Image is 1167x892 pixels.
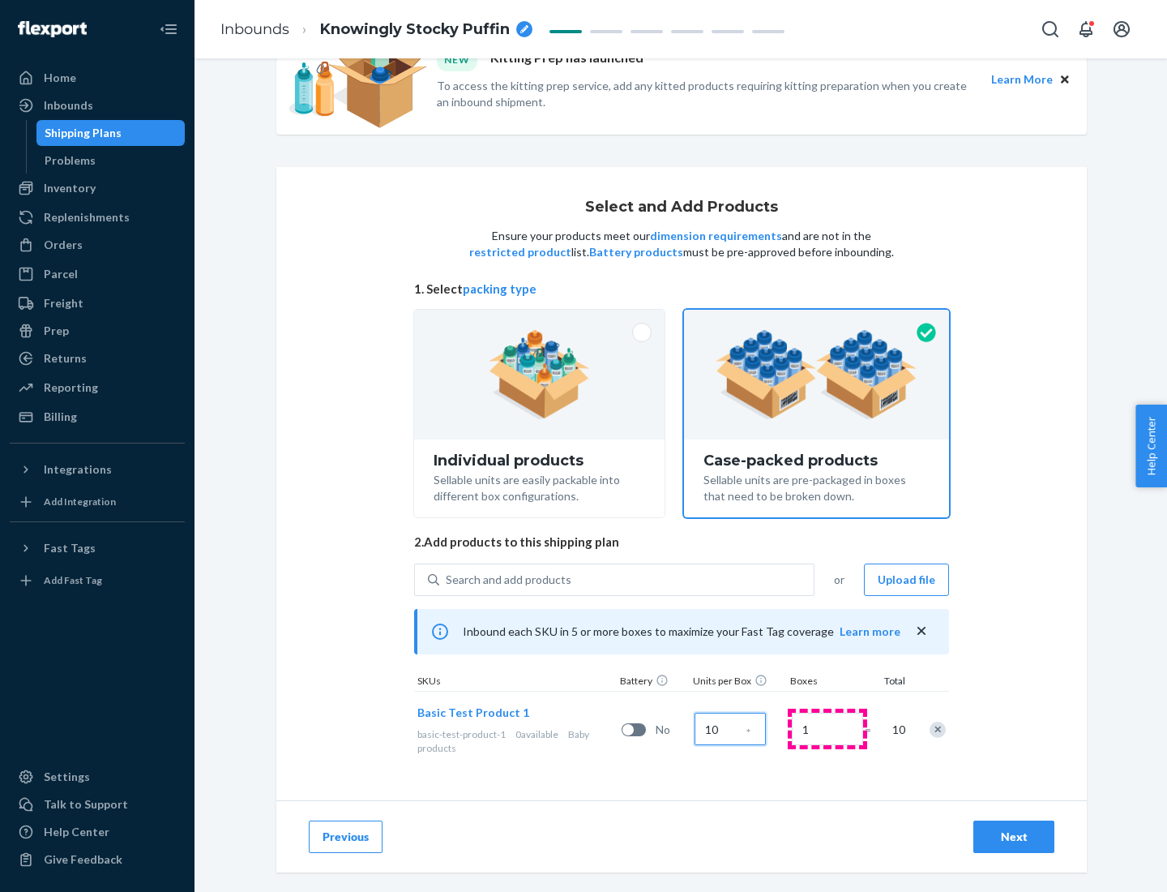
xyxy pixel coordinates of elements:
button: Help Center [1135,405,1167,487]
span: basic-test-product-1 [417,728,506,740]
span: 2. Add products to this shipping plan [414,534,949,551]
button: Previous [309,821,383,853]
div: Sellable units are easily packable into different box configurations. [434,469,645,504]
div: Help Center [44,824,109,840]
div: Orders [44,237,83,253]
input: Case Quantity [695,713,766,745]
a: Shipping Plans [36,120,186,146]
div: SKUs [414,674,617,691]
a: Add Integration [10,489,185,515]
img: Flexport logo [18,21,87,37]
h1: Select and Add Products [585,199,778,216]
span: No [656,722,688,738]
button: Give Feedback [10,847,185,873]
a: Parcel [10,261,185,287]
button: Next [973,821,1054,853]
span: or [834,572,844,588]
div: Add Integration [44,495,116,508]
a: Returns [10,345,185,371]
button: dimension requirements [650,228,782,244]
div: Next [987,829,1041,845]
div: Baby products [417,727,615,755]
div: Problems [45,152,96,169]
div: Shipping Plans [45,125,122,141]
div: Parcel [44,266,78,282]
div: NEW [437,49,477,71]
a: Settings [10,764,185,790]
span: Basic Test Product 1 [417,705,529,719]
span: 1. Select [414,281,949,298]
span: = [865,722,881,738]
div: Freight [44,295,83,311]
div: Units per Box [690,674,787,691]
div: Case-packed products [703,452,930,469]
a: Problems [36,148,186,174]
a: Help Center [10,819,185,845]
button: Open Search Box [1034,13,1067,45]
button: packing type [463,281,536,298]
a: Reporting [10,375,185,401]
button: Open notifications [1070,13,1102,45]
p: Kitting Prep has launched [490,49,643,71]
div: Total [868,674,908,691]
img: individual-pack.facf35554cb0f1810c75b2bd6df2d64e.png [489,330,590,419]
button: Open account menu [1105,13,1138,45]
div: Billing [44,409,77,425]
div: Battery [617,674,690,691]
a: Replenishments [10,204,185,230]
div: Talk to Support [44,796,128,813]
button: Close Navigation [152,13,185,45]
button: restricted product [469,244,571,260]
a: Orders [10,232,185,258]
div: Settings [44,769,90,785]
div: Fast Tags [44,540,96,556]
div: Add Fast Tag [44,573,102,587]
button: Integrations [10,457,185,482]
div: Give Feedback [44,851,122,868]
div: Inbounds [44,97,93,114]
button: Basic Test Product 1 [417,705,529,721]
div: Individual products [434,452,645,469]
a: Home [10,65,185,91]
a: Prep [10,318,185,344]
button: Close [1056,71,1074,88]
p: Ensure your products meet our and are not in the list. must be pre-approved before inbounding. [468,228,896,260]
span: 10 [889,722,905,738]
div: Inventory [44,180,96,196]
a: Inbounds [10,92,185,118]
img: case-pack.59cecea509d18c883b923b81aeac6d0b.png [716,330,917,419]
span: Knowingly Stocky Puffin [320,19,510,41]
span: 0 available [515,728,558,740]
button: Fast Tags [10,535,185,561]
div: Integrations [44,461,112,478]
div: Prep [44,323,69,339]
p: To access the kitting prep service, add any kitted products requiring kitting preparation when yo... [437,78,977,110]
div: Boxes [787,674,868,691]
div: Sellable units are pre-packaged in boxes that need to be broken down. [703,469,930,504]
a: Billing [10,404,185,430]
button: Learn More [991,71,1053,88]
button: close [913,623,930,640]
a: Add Fast Tag [10,568,185,594]
div: Returns [44,350,87,367]
a: Inbounds [220,20,289,38]
input: Number of boxes [792,713,863,745]
a: Freight [10,290,185,316]
div: Reporting [44,380,98,396]
div: Remove Item [930,722,946,738]
a: Inventory [10,175,185,201]
button: Upload file [864,564,949,596]
a: Talk to Support [10,791,185,817]
button: Learn more [840,624,900,640]
div: Home [44,70,76,86]
ol: breadcrumbs [207,6,545,54]
div: Inbound each SKU in 5 or more boxes to maximize your Fast Tag coverage [414,609,949,654]
div: Search and add products [446,572,571,588]
div: Replenishments [44,209,130,225]
button: Battery products [589,244,683,260]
